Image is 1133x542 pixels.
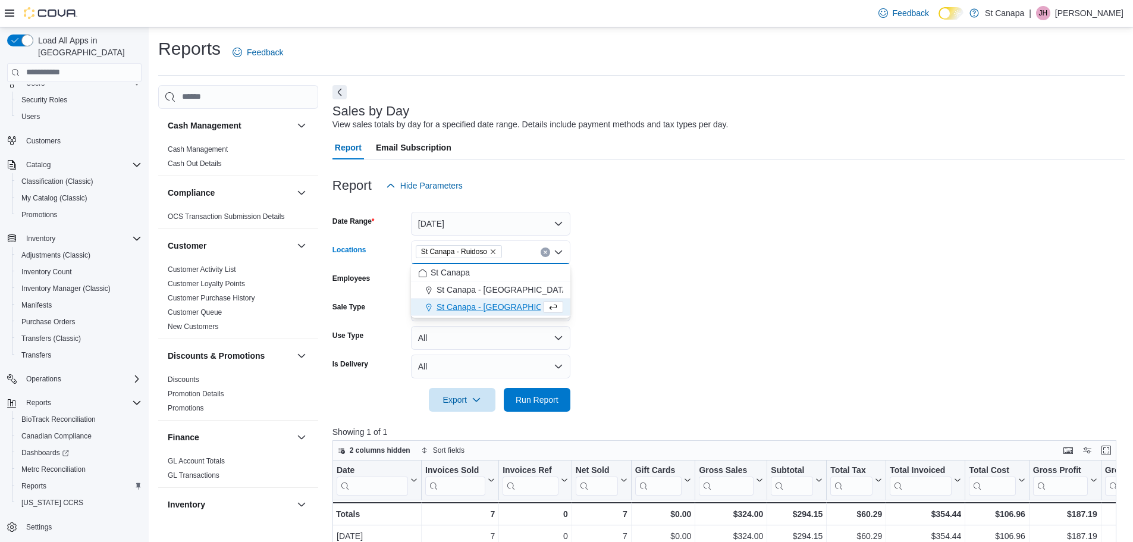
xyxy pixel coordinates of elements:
[21,520,57,534] a: Settings
[168,159,222,168] span: Cash Out Details
[17,429,96,443] a: Canadian Compliance
[381,174,467,198] button: Hide Parameters
[1036,6,1050,20] div: Joe Hernandez
[17,191,92,205] a: My Catalog (Classic)
[168,403,204,413] span: Promotions
[12,108,146,125] button: Users
[168,499,292,510] button: Inventory
[21,231,142,246] span: Inventory
[12,314,146,330] button: Purchase Orders
[17,462,90,477] a: Metrc Reconciliation
[17,331,142,346] span: Transfers (Classic)
[168,120,292,131] button: Cash Management
[168,280,245,288] a: Customer Loyalty Points
[158,142,318,176] div: Cash Management
[541,247,550,257] button: Clear input
[17,412,142,427] span: BioTrack Reconciliation
[433,446,465,455] span: Sort fields
[830,465,872,495] div: Total Tax
[21,396,56,410] button: Reports
[830,465,882,495] button: Total Tax
[635,465,691,495] button: Gift Cards
[2,518,146,535] button: Settings
[17,479,142,493] span: Reports
[2,132,146,149] button: Customers
[168,471,219,480] a: GL Transactions
[985,6,1024,20] p: St Canapa
[21,372,66,386] button: Operations
[969,465,1025,495] button: Total Cost
[168,120,241,131] h3: Cash Management
[294,118,309,133] button: Cash Management
[1033,465,1097,495] button: Gross Profit
[168,322,218,331] a: New Customers
[21,448,69,458] span: Dashboards
[503,465,558,476] div: Invoices Ref
[17,208,62,222] a: Promotions
[12,247,146,264] button: Adjustments (Classic)
[17,265,142,279] span: Inventory Count
[21,95,67,105] span: Security Roles
[503,465,558,495] div: Invoices Ref
[26,522,52,532] span: Settings
[12,428,146,444] button: Canadian Compliance
[21,334,81,343] span: Transfers (Classic)
[332,178,372,193] h3: Report
[21,498,83,507] span: [US_STATE] CCRS
[21,158,55,172] button: Catalog
[421,246,487,258] span: St Canapa - Ruidoso
[17,281,115,296] a: Inventory Manager (Classic)
[332,217,375,226] label: Date Range
[168,293,255,303] span: Customer Purchase History
[12,297,146,314] button: Manifests
[21,431,92,441] span: Canadian Compliance
[21,210,58,220] span: Promotions
[168,404,204,412] a: Promotions
[332,426,1125,438] p: Showing 1 of 1
[635,507,691,521] div: $0.00
[21,267,72,277] span: Inventory Count
[411,264,570,281] button: St Canapa
[437,301,638,313] span: St Canapa - [GEOGRAPHIC_DATA][PERSON_NAME]
[699,465,754,476] div: Gross Sales
[830,465,872,476] div: Total Tax
[554,247,563,257] button: Close list of options
[425,465,485,476] div: Invoices Sold
[168,265,236,274] a: Customer Activity List
[21,372,142,386] span: Operations
[332,274,370,283] label: Employees
[575,465,617,495] div: Net Sold
[158,37,221,61] h1: Reports
[17,479,51,493] a: Reports
[17,93,72,107] a: Security Roles
[503,507,567,521] div: 0
[17,191,142,205] span: My Catalog (Classic)
[332,104,410,118] h3: Sales by Day
[1099,443,1113,458] button: Enter fullscreen
[12,92,146,108] button: Security Roles
[12,494,146,511] button: [US_STATE] CCRS
[21,396,142,410] span: Reports
[416,245,502,258] span: St Canapa - Ruidoso
[168,187,292,199] button: Compliance
[489,248,497,255] button: Remove St Canapa - Ruidoso from selection in this group
[17,109,45,124] a: Users
[17,348,142,362] span: Transfers
[890,507,961,521] div: $354.44
[26,160,51,170] span: Catalog
[332,245,366,255] label: Locations
[294,349,309,363] button: Discounts & Promotions
[33,35,142,58] span: Load All Apps in [GEOGRAPHIC_DATA]
[17,315,142,329] span: Purchase Orders
[168,375,199,384] a: Discounts
[12,190,146,206] button: My Catalog (Classic)
[17,348,56,362] a: Transfers
[411,264,570,316] div: Choose from the following options
[411,355,570,378] button: All
[17,331,86,346] a: Transfers (Classic)
[21,231,60,246] button: Inventory
[21,519,142,534] span: Settings
[2,230,146,247] button: Inventory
